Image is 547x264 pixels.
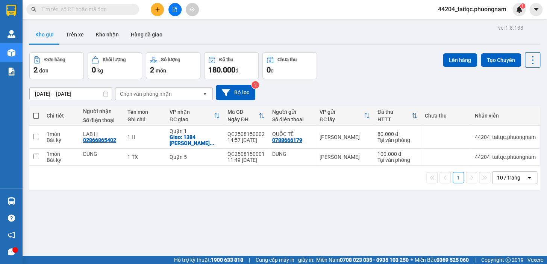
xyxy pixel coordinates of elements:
span: Hỗ trợ kỹ thuật: [174,256,243,264]
div: 80.000 đ [377,131,417,137]
div: 0788666179 [272,137,302,143]
sup: 2 [252,81,259,89]
div: Tại văn phòng [377,137,417,143]
div: Đã thu [219,57,233,62]
button: 1 [453,172,464,183]
div: 02866865402 [83,137,116,143]
button: Hàng đã giao [125,26,168,44]
img: warehouse-icon [8,49,15,57]
span: 180.000 [208,65,235,74]
button: Đã thu180.000đ [204,52,259,79]
div: 14:57 [DATE] [227,137,265,143]
sup: 1 [520,3,525,9]
div: Bất kỳ [47,137,76,143]
b: [DOMAIN_NAME] [63,29,103,35]
div: 1 H [127,134,162,140]
div: [PERSON_NAME] [320,134,370,140]
div: Người nhận [83,108,120,114]
span: 44204_taitqc.phuongnam [432,5,512,14]
span: 0 [267,65,271,74]
div: Tên món [127,109,162,115]
div: Chi tiết [47,113,76,119]
div: Giao: 1384 TRƯỜNG SA,PHƯỜNG 3,QUẬN TÂN BÌNH [170,134,220,146]
button: Kho nhận [90,26,125,44]
span: caret-down [533,6,539,13]
strong: 0708 023 035 - 0935 103 250 [340,257,409,263]
div: Số điện thoại [83,117,120,123]
strong: 0369 525 060 [436,257,469,263]
div: Ngày ĐH [227,116,259,122]
th: Toggle SortBy [316,106,374,126]
div: Mã GD [227,109,259,115]
div: Chưa thu [277,57,297,62]
span: copyright [505,257,511,262]
th: Toggle SortBy [166,106,224,126]
div: Bất kỳ [47,157,76,163]
div: Quận 1 [170,128,220,134]
div: QUỐC TÊ [272,131,312,137]
button: Đơn hàng2đơn [29,52,84,79]
div: 1 TX [127,154,162,160]
div: Ghi chú [127,116,162,122]
span: 2 [33,65,38,74]
strong: 1900 633 818 [211,257,243,263]
span: 0 [92,65,96,74]
div: Chọn văn phòng nhận [120,90,172,98]
div: Người gửi [272,109,312,115]
img: warehouse-icon [8,197,15,205]
button: Bộ lọc [216,85,255,100]
div: VP nhận [170,109,214,115]
span: ... [210,140,214,146]
div: ver 1.8.138 [498,24,523,32]
div: 100.000 đ [377,151,417,157]
div: 10 / trang [497,174,520,181]
button: Tạo Chuyến [481,53,521,67]
span: file-add [172,7,177,12]
span: ⚪️ [411,258,413,261]
div: Đơn hàng [44,57,65,62]
div: Số lượng [161,57,180,62]
div: 11:49 [DATE] [227,157,265,163]
div: LAB H [83,131,120,137]
div: DUNG [83,151,120,157]
img: logo.jpg [82,9,100,27]
span: đ [235,68,238,74]
button: aim [186,3,199,16]
span: plus [155,7,160,12]
button: Chưa thu0đ [262,52,317,79]
b: Gửi khách hàng [46,11,74,46]
b: Phương Nam Express [9,48,41,97]
span: 2 [150,65,154,74]
span: kg [97,68,103,74]
span: đơn [39,68,48,74]
button: Kho gửi [29,26,60,44]
img: solution-icon [8,68,15,75]
div: HTTT [377,116,411,122]
button: Khối lượng0kg [88,52,142,79]
span: notification [8,231,15,238]
div: QC2508150001 [227,151,265,157]
span: Cung cấp máy in - giấy in: [256,256,314,264]
input: Select a date range. [30,88,112,100]
div: ĐC lấy [320,116,364,122]
button: Số lượng2món [146,52,200,79]
li: (c) 2017 [63,36,103,45]
span: Miền Nam [316,256,409,264]
span: message [8,248,15,255]
button: file-add [168,3,182,16]
div: Số điện thoại [272,116,312,122]
div: 44204_taitqc.phuongnam [475,154,536,160]
svg: open [202,91,208,97]
div: [PERSON_NAME] [320,154,370,160]
input: Tìm tên, số ĐT hoặc mã đơn [41,5,130,14]
button: Trên xe [60,26,90,44]
span: question-circle [8,214,15,222]
img: icon-new-feature [516,6,523,13]
span: món [156,68,166,74]
div: 44204_taitqc.phuongnam [475,134,536,140]
img: warehouse-icon [8,30,15,38]
div: 1 món [47,151,76,157]
th: Toggle SortBy [224,106,268,126]
span: | [249,256,250,264]
div: ĐC giao [170,116,214,122]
